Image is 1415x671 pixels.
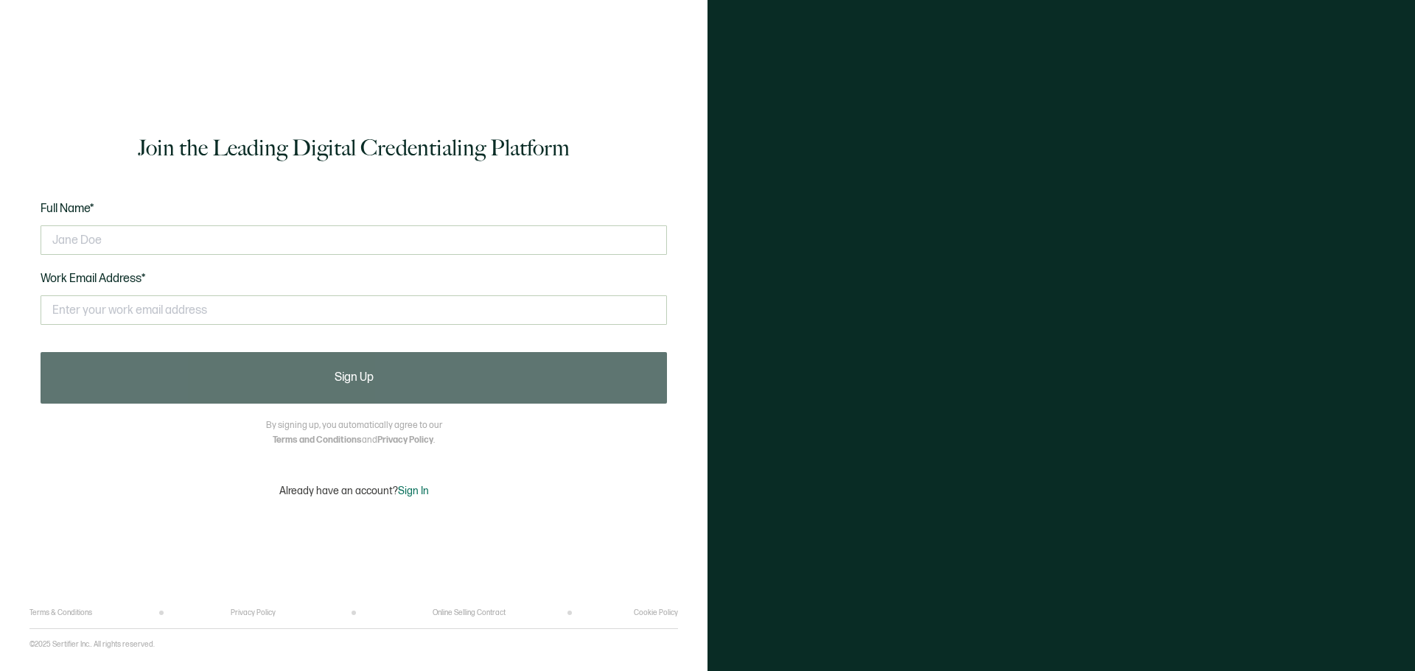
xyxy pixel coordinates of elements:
[279,485,429,497] p: Already have an account?
[266,418,442,448] p: By signing up, you automatically agree to our and .
[377,435,433,446] a: Privacy Policy
[41,295,667,325] input: Enter your work email address
[398,485,429,497] span: Sign In
[29,640,155,649] p: ©2025 Sertifier Inc.. All rights reserved.
[273,435,362,446] a: Terms and Conditions
[433,608,506,617] a: Online Selling Contract
[41,352,667,404] button: Sign Up
[335,372,374,384] span: Sign Up
[138,133,570,163] h1: Join the Leading Digital Credentialing Platform
[29,608,92,617] a: Terms & Conditions
[41,225,667,255] input: Jane Doe
[41,202,94,216] span: Full Name*
[231,608,276,617] a: Privacy Policy
[41,272,146,286] span: Work Email Address*
[634,608,678,617] a: Cookie Policy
